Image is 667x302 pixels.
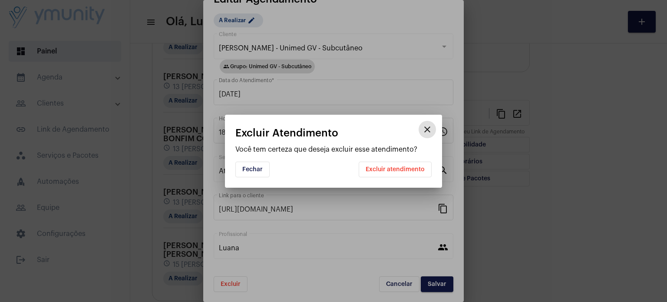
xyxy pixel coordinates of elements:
span: Excluir atendimento [366,166,425,173]
span: Excluir Atendimento [235,127,338,139]
mat-icon: close [422,124,433,135]
p: Você tem certeza que deseja excluir esse atendimento? [235,146,432,153]
button: Excluir atendimento [359,162,432,177]
span: Fechar [242,166,263,173]
button: Fechar [235,162,270,177]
